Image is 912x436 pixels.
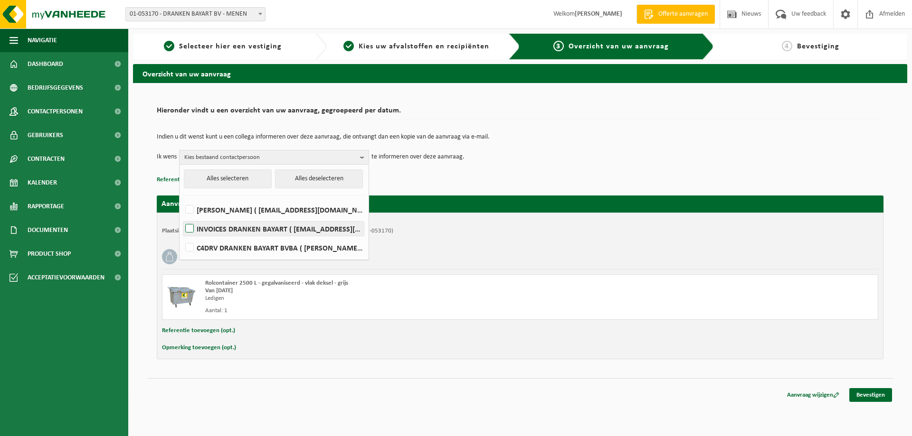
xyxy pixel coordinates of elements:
label: [PERSON_NAME] ( [EMAIL_ADDRESS][DOMAIN_NAME] ) [183,203,364,217]
strong: Van [DATE] [205,288,233,294]
a: 1Selecteer hier een vestiging [138,41,308,52]
span: Contactpersonen [28,100,83,123]
span: Acceptatievoorwaarden [28,266,104,289]
span: Contracten [28,147,65,171]
button: Alles selecteren [184,169,272,188]
p: Ik wens [157,150,177,164]
a: 2Kies uw afvalstoffen en recipiënten [332,41,502,52]
div: Ledigen [205,295,558,302]
span: Gebruikers [28,123,63,147]
label: INVOICES DRANKEN BAYART ( [EMAIL_ADDRESS][DOMAIN_NAME] ) [183,222,364,236]
button: Alles deselecteren [275,169,363,188]
span: Navigatie [28,28,57,52]
strong: [PERSON_NAME] [575,10,622,18]
span: Selecteer hier een vestiging [179,43,282,50]
a: Aanvraag wijzigen [780,388,846,402]
span: Rapportage [28,195,64,218]
span: Documenten [28,218,68,242]
button: Referentie toevoegen (opt.) [162,325,235,337]
span: 01-053170 - DRANKEN BAYART BV - MENEN [125,7,266,21]
p: Indien u dit wenst kunt u een collega informeren over deze aanvraag, die ontvangt dan een kopie v... [157,134,883,140]
button: Opmerking toevoegen (opt.) [162,342,236,354]
span: Offerte aanvragen [656,9,710,19]
span: Kalender [28,171,57,195]
span: 2 [343,41,354,51]
h2: Hieronder vindt u een overzicht van uw aanvraag, gegroepeerd per datum. [157,107,883,120]
span: Product Shop [28,242,71,266]
p: te informeren over deze aanvraag. [371,150,465,164]
div: Aantal: 1 [205,307,558,315]
a: Bevestigen [849,388,892,402]
span: Dashboard [28,52,63,76]
button: Referentie toevoegen (opt.) [157,174,230,186]
span: Kies bestaand contactpersoon [184,150,356,165]
a: Offerte aanvragen [636,5,715,24]
span: 4 [782,41,792,51]
span: 3 [553,41,564,51]
img: WB-2500-GAL-GY-01.png [167,279,196,308]
button: Kies bestaand contactpersoon [179,150,369,164]
strong: Aanvraag voor [DATE] [161,200,233,208]
span: Kies uw afvalstoffen en recipiënten [359,43,489,50]
span: 1 [164,41,174,51]
span: Bedrijfsgegevens [28,76,83,100]
strong: Plaatsingsadres: [162,228,203,234]
span: Rolcontainer 2500 L - gegalvaniseerd - vlak deksel - grijs [205,280,348,286]
h2: Overzicht van uw aanvraag [133,64,907,83]
span: Bevestiging [797,43,839,50]
label: C4DRV DRANKEN BAYART BVBA ( [PERSON_NAME][EMAIL_ADDRESS][DOMAIN_NAME] ) [183,241,364,255]
span: 01-053170 - DRANKEN BAYART BV - MENEN [126,8,265,21]
span: Overzicht van uw aanvraag [569,43,669,50]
